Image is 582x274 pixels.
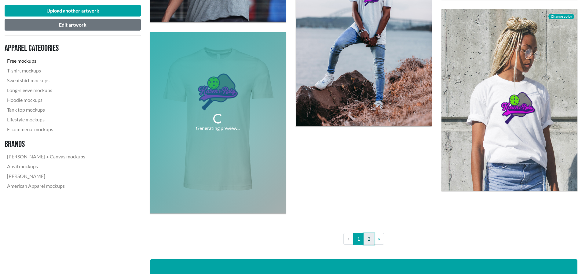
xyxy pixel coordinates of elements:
[5,124,88,134] a: E-commerce mockups
[5,66,88,76] a: T-shirt mockups
[5,43,88,54] h3: Apparel categories
[548,14,574,19] span: Change color
[5,105,88,115] a: Tank top mockups
[5,171,88,181] a: [PERSON_NAME]
[5,95,88,105] a: Hoodie mockups
[5,56,88,66] a: Free mockups
[5,115,88,124] a: Lifestyle mockups
[5,181,88,191] a: American Apparel mockups
[5,19,141,31] button: Edit artwork
[378,236,380,242] span: »
[196,124,240,132] div: Generating preview...
[5,139,88,150] h3: Brands
[5,152,88,161] a: [PERSON_NAME] + Canvas mockups
[5,85,88,95] a: Long-sleeve mockups
[353,233,364,245] a: 1
[5,76,88,85] a: Sweatshirt mockups
[5,5,141,17] button: Upload another artwork
[364,233,374,245] a: 2
[5,161,88,171] a: Anvil mockups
